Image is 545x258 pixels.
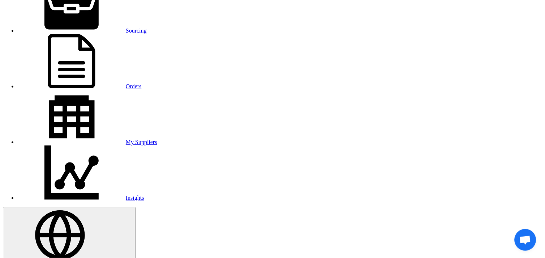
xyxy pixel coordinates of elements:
[515,229,536,251] a: Open chat
[17,28,147,34] a: Sourcing
[17,83,142,89] a: Orders
[17,139,157,145] a: My Suppliers
[17,195,144,201] a: Insights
